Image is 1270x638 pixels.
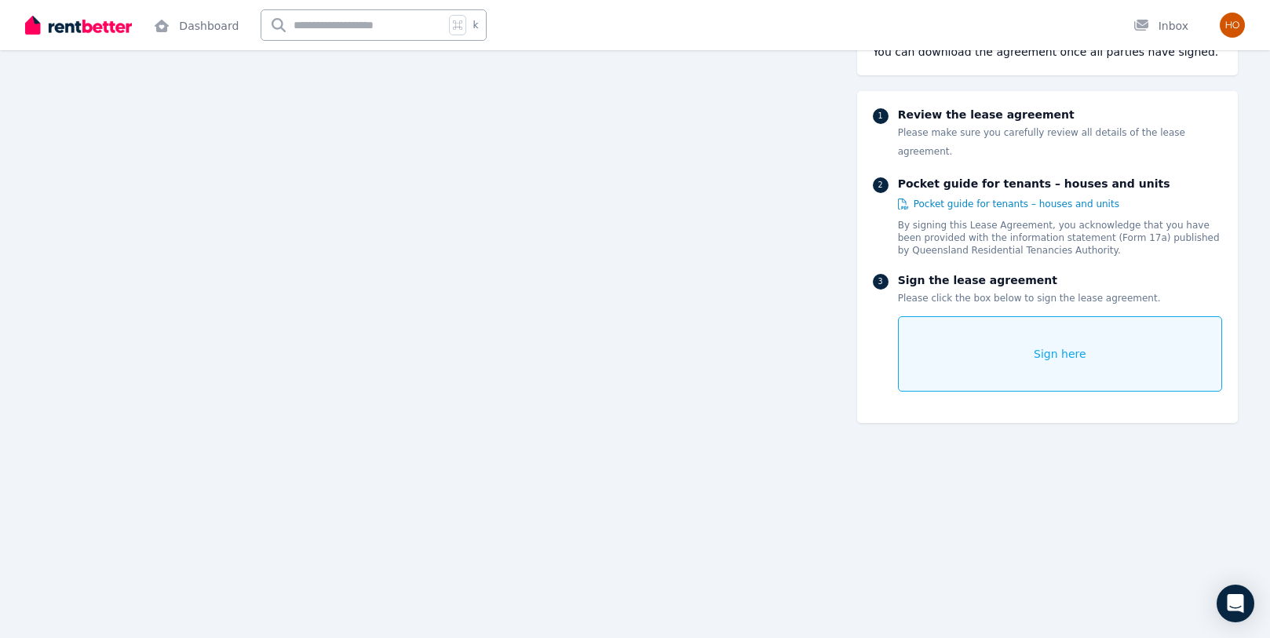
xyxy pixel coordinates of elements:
[25,13,132,37] img: RentBetter
[873,177,889,193] div: 2
[873,108,889,124] div: 1
[1133,18,1188,34] div: Inbox
[898,272,1222,288] p: Sign the lease agreement
[873,274,889,290] div: 3
[898,293,1161,304] span: Please click the box below to sign the lease agreement.
[898,176,1222,191] p: Pocket guide for tenants – houses and units
[1217,585,1254,622] div: Open Intercom Messenger
[898,219,1222,257] p: By signing this Lease Agreement, you acknowledge that you have been provided with the information...
[898,198,1119,210] a: Pocket guide for tenants – houses and units
[898,107,1222,122] p: Review the lease agreement
[1034,346,1086,362] span: Sign here
[898,127,1185,157] span: Please make sure you carefully review all details of the lease agreement.
[473,19,478,31] span: k
[914,198,1119,210] span: Pocket guide for tenants – houses and units
[1220,13,1245,38] img: Holly Baker
[873,44,1222,60] div: You can download the agreement once all parties have signed.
